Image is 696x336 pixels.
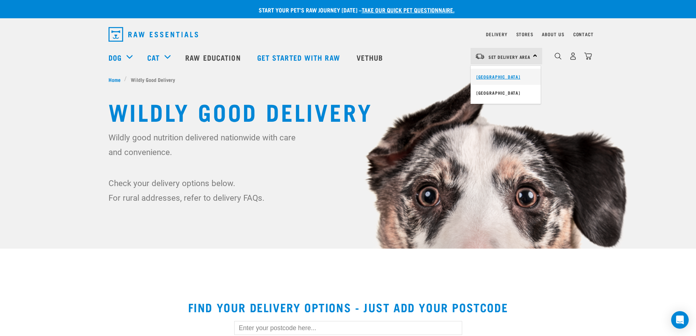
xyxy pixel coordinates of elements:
a: Delivery [486,33,507,35]
img: user.png [569,52,577,60]
a: Contact [573,33,594,35]
a: Cat [147,52,160,63]
input: Enter your postcode here... [234,321,462,335]
a: Vethub [349,43,392,72]
nav: breadcrumbs [109,76,588,83]
a: Raw Education [178,43,250,72]
p: Wildly good nutrition delivered nationwide with care and convenience. [109,130,300,159]
a: [GEOGRAPHIC_DATA] [471,69,541,85]
img: van-moving.png [475,53,485,60]
nav: dropdown navigation [103,24,594,45]
h2: Find your delivery options - just add your postcode [9,301,687,314]
h1: Wildly Good Delivery [109,98,588,124]
a: Stores [516,33,533,35]
a: take our quick pet questionnaire. [362,8,455,11]
span: Set Delivery Area [488,56,531,58]
a: Dog [109,52,122,63]
a: [GEOGRAPHIC_DATA] [471,85,541,101]
div: Open Intercom Messenger [671,311,689,329]
a: About Us [542,33,564,35]
span: Home [109,76,121,83]
img: home-icon@2x.png [584,52,592,60]
a: Home [109,76,125,83]
img: Raw Essentials Logo [109,27,198,42]
img: home-icon-1@2x.png [555,53,562,60]
a: Get started with Raw [250,43,349,72]
p: Check your delivery options below. For rural addresses, refer to delivery FAQs. [109,176,300,205]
